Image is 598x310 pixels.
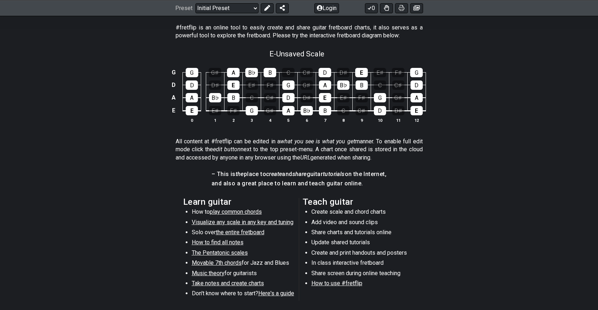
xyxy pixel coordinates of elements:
span: Take notes and create charts [192,280,264,287]
span: play common chords [210,208,262,215]
h4: and also a great place to learn and teach guitar online. [212,180,386,188]
em: URL [300,154,310,161]
div: C♯ [264,93,276,102]
div: C♯ [356,106,368,115]
button: Create image [410,3,423,13]
div: D [374,106,386,115]
th: 9 [352,117,371,124]
th: 4 [261,117,279,124]
div: D [186,80,198,90]
div: G♯ [392,93,404,102]
div: B [227,93,240,102]
div: E♯ [209,106,221,115]
div: G [374,93,386,102]
button: Print [395,3,408,13]
em: what you see is what you get [280,138,355,145]
th: 7 [316,117,334,124]
span: E - Unsaved Scale [269,50,324,58]
div: E♯ [374,68,386,77]
div: E [319,93,331,102]
div: B♭ [337,80,349,90]
div: B [356,80,368,90]
div: G♯ [209,68,221,77]
div: C [246,93,258,102]
td: A [169,91,178,104]
p: #fretflip is an online tool to easily create and share guitar fretboard charts, it also serves as... [176,24,423,40]
div: C [282,68,295,77]
div: E♯ [246,80,258,90]
li: for guitarists [192,269,294,279]
th: 3 [242,117,261,124]
div: D♯ [301,93,313,102]
h4: – This is place to and guitar on the Internet, [212,170,386,178]
div: C♯ [392,80,404,90]
div: F♯ [392,68,404,77]
div: A [319,80,331,90]
button: Edit Preset [261,3,274,13]
li: Create and print handouts and posters [311,249,414,259]
button: Login [314,3,339,13]
h2: Learn guitar [183,198,296,206]
div: E [355,68,368,77]
th: 10 [371,117,389,124]
li: for Jazz and Blues [192,259,294,269]
div: F♯ [227,106,240,115]
div: B [264,68,276,77]
em: tutorials [323,171,345,177]
div: D♯ [392,106,404,115]
em: share [292,171,307,177]
em: the [236,171,244,177]
span: Preset [175,5,193,11]
div: E [227,80,240,90]
div: B♭ [209,93,221,102]
span: the entire fretboard [216,229,264,236]
th: 2 [224,117,242,124]
div: B [319,106,331,115]
div: B♭ [245,68,258,77]
td: D [169,79,178,91]
span: Here's a guide [258,290,294,297]
th: 1 [206,117,224,124]
span: How to use #fretflip [311,280,362,287]
th: 0 [183,117,201,124]
em: edit button [213,146,241,153]
div: D♯ [337,68,349,77]
td: G [169,66,178,79]
div: A [227,68,240,77]
li: Update shared tutorials [311,239,414,249]
div: G♯ [301,80,313,90]
div: B♭ [301,106,313,115]
div: D♯ [209,80,221,90]
th: 5 [279,117,297,124]
div: D [282,93,295,102]
li: Solo over [192,228,294,239]
div: E [186,106,198,115]
th: 11 [389,117,407,124]
button: Share Preset [276,3,289,13]
div: C [374,80,386,90]
div: A [186,93,198,102]
span: The Pentatonic scales [192,249,248,256]
th: 8 [334,117,352,124]
div: F♯ [356,93,368,102]
div: C [337,106,349,115]
button: Toggle Dexterity for all fretkits [380,3,393,13]
div: C♯ [300,68,313,77]
div: D [319,68,331,77]
li: Create scale and chord charts [311,208,414,218]
li: Add video and sound clips [311,218,414,228]
li: Share charts and tutorials online [311,228,414,239]
div: A [282,106,295,115]
li: In class interactive fretboard [311,259,414,269]
span: Movable 7th chords [192,259,242,266]
li: Share screen during online teaching [311,269,414,279]
td: E [169,104,178,117]
th: 12 [407,117,426,124]
div: E♯ [337,93,349,102]
span: Music theory [192,270,224,277]
em: create [266,171,282,177]
span: Visualize any scale in any key and tuning [192,219,293,226]
li: Don't know where to start? [192,290,294,300]
div: E [411,106,423,115]
li: How to [192,208,294,218]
